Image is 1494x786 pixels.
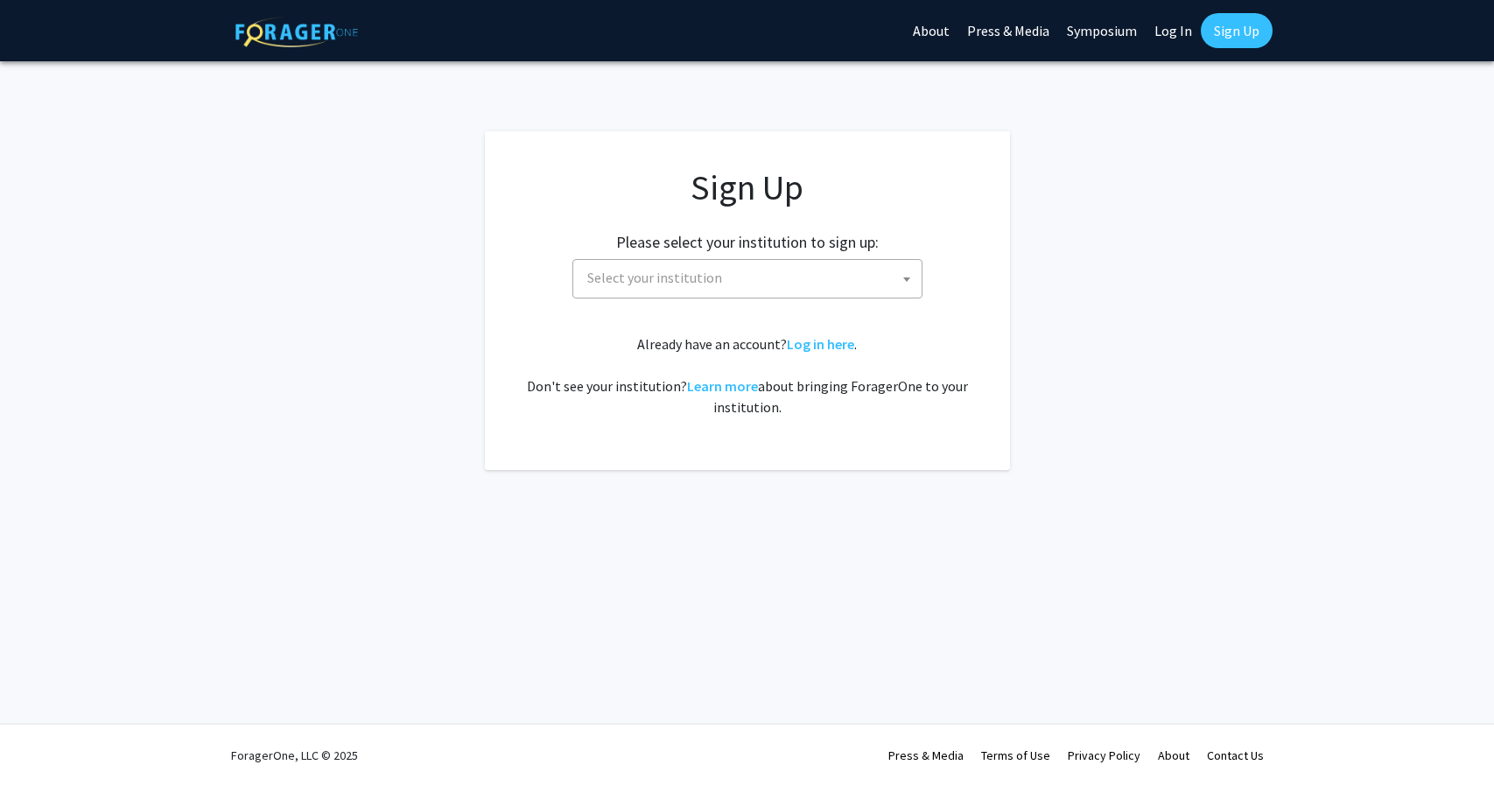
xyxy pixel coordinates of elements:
[520,166,975,208] h1: Sign Up
[572,259,922,298] span: Select your institution
[587,269,722,286] span: Select your institution
[1068,747,1140,763] a: Privacy Policy
[1207,747,1264,763] a: Contact Us
[888,747,964,763] a: Press & Media
[787,335,854,353] a: Log in here
[1158,747,1189,763] a: About
[231,725,358,786] div: ForagerOne, LLC © 2025
[981,747,1050,763] a: Terms of Use
[520,333,975,418] div: Already have an account? . Don't see your institution? about bringing ForagerOne to your institut...
[616,233,879,252] h2: Please select your institution to sign up:
[687,377,758,395] a: Learn more about bringing ForagerOne to your institution
[1201,13,1273,48] a: Sign Up
[235,17,358,47] img: ForagerOne Logo
[580,260,922,296] span: Select your institution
